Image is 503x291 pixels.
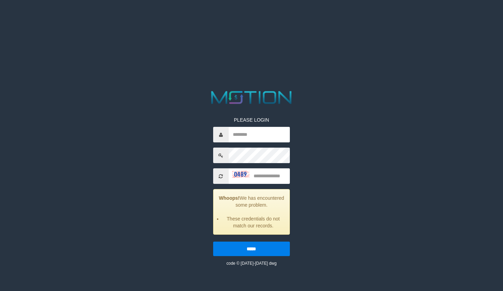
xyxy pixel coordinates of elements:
img: MOTION_logo.png [208,89,296,106]
li: These credentials do not match our records. [222,215,285,229]
small: code © [DATE]-[DATE] dwg [226,261,276,266]
strong: Whoops! [219,195,240,201]
img: captcha [232,171,249,178]
div: We has encountered some problem. [213,189,290,235]
p: PLEASE LOGIN [213,116,290,123]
